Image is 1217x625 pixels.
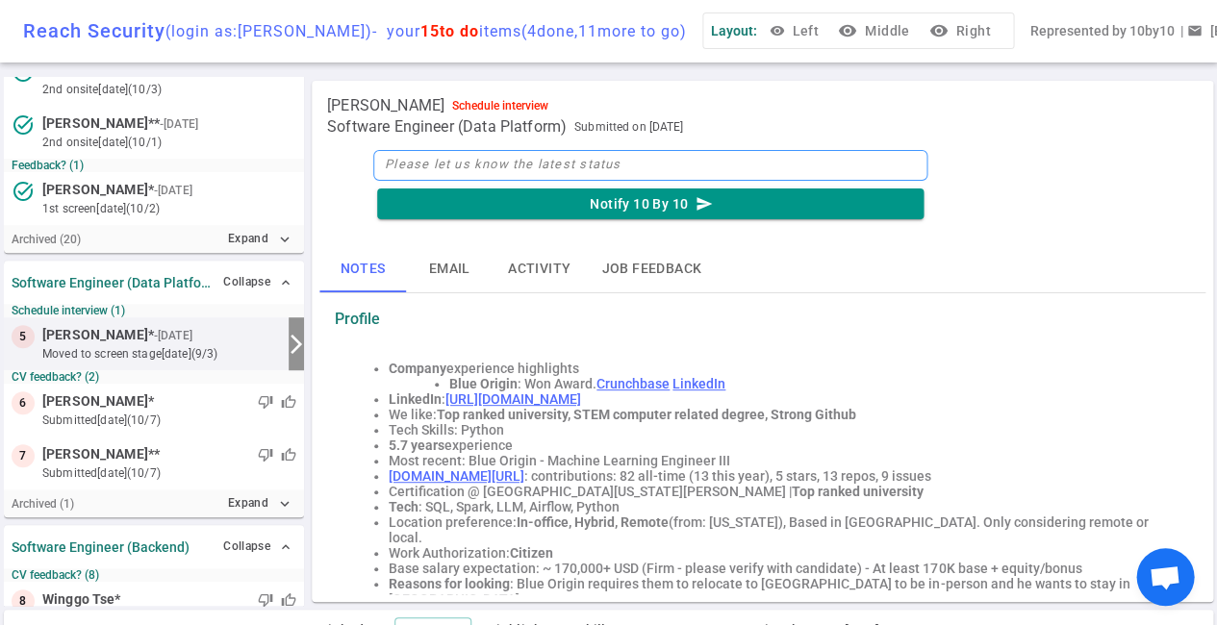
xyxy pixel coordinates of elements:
[834,13,917,49] button: visibilityMiddle
[42,589,114,610] span: Winggo Tse
[493,246,586,292] button: Activity
[389,499,1175,514] li: : SQL, Spark, LLM, Airflow, Python
[449,376,518,391] strong: Blue Origin
[42,200,296,217] small: 1st Screen [DATE] (10/2)
[218,268,296,296] button: Collapse
[327,117,567,137] span: Software Engineer (Data Platform)
[276,231,293,248] i: expand_more
[517,514,669,530] strong: In-office, Hybrid, Remote
[769,23,784,38] span: visibility
[42,134,296,151] small: 2nd Onsite [DATE] (10/1)
[711,23,757,38] span: Layout:
[12,113,35,137] i: task_alt
[12,180,35,203] i: task_alt
[154,182,192,199] small: - [DATE]
[12,589,35,612] div: 8
[12,370,296,384] small: CV feedback? (2)
[12,391,35,414] div: 6
[377,188,924,220] button: Notify 10 By 10send
[437,407,856,422] strong: Top ranked university, STEM computer related degree, Strong Github
[42,391,148,412] span: [PERSON_NAME]
[586,246,717,292] button: Job feedback
[389,484,1175,499] li: Certification @ [GEOGRAPHIC_DATA][US_STATE][PERSON_NAME] |
[510,545,553,561] strong: Citizen
[574,117,683,137] span: Submitted on [DATE]
[42,444,148,464] span: [PERSON_NAME]
[12,304,296,317] small: Schedule interview (1)
[335,310,380,328] strong: Profile
[389,437,1175,453] li: experience
[838,21,857,40] i: visibility
[281,447,296,462] span: thumb_up
[258,394,273,410] span: thumb_down
[449,376,1175,391] li: : Won Award.
[42,464,296,482] small: submitted [DATE] (10/7)
[223,225,296,253] button: Expandexpand_more
[389,576,1175,607] li: : Blue Origin requires them to relocate to [GEOGRAPHIC_DATA] to be in-person and he wants to stay...
[23,19,687,42] div: Reach Security
[389,453,1175,468] li: Most recent: Blue Origin - Machine Learning Engineer III
[319,246,1205,292] div: basic tabs example
[389,576,510,591] strong: Reasons for looking
[12,325,35,348] div: 5
[42,412,296,429] small: submitted [DATE] (10/7)
[12,497,74,511] small: Archived ( 1 )
[218,533,296,561] button: Collapse
[42,113,148,134] span: [PERSON_NAME]
[42,345,281,362] small: moved to Screen stage [DATE] (9/3)
[223,489,296,517] button: Expandexpand_more
[420,22,479,40] span: 15 to do
[1136,548,1194,606] div: Open chat
[925,13,998,49] button: visibilityRight
[281,394,296,410] span: thumb_up
[672,376,725,391] a: LinkedIn
[389,514,1175,545] li: Location preference: (from: [US_STATE]), Based in [GEOGRAPHIC_DATA]. Only considering remote or l...
[928,21,948,40] i: visibility
[258,447,273,462] span: thumb_down
[389,361,446,376] strong: Company
[792,484,924,499] strong: Top ranked university
[160,115,198,133] small: - [DATE]
[389,391,442,407] strong: LinkedIn
[12,568,296,582] small: CV feedback? (8)
[42,180,148,200] span: [PERSON_NAME]
[389,422,1175,437] li: Tech Skills: Python
[327,96,444,115] span: [PERSON_NAME]
[406,246,493,292] button: Email
[42,325,148,345] span: [PERSON_NAME]
[258,592,273,608] span: thumb_down
[765,13,826,49] button: Left
[12,159,296,172] small: Feedback? (1)
[389,361,1175,376] li: experience highlights
[389,391,1175,407] li: :
[285,333,308,356] i: arrow_forward_ios
[389,407,1175,422] li: We like:
[278,275,293,290] span: expand_less
[42,81,296,98] small: 2nd Onsite [DATE] (10/3)
[389,545,1175,561] li: Work Authorization:
[445,391,581,407] a: [URL][DOMAIN_NAME]
[165,22,372,40] span: (login as: [PERSON_NAME] )
[389,499,418,514] strong: Tech
[596,376,670,391] a: Crunchbase
[154,327,192,344] small: - [DATE]
[276,495,293,512] i: expand_more
[389,468,524,484] a: [DOMAIN_NAME][URL]
[278,539,293,555] span: expand_less
[389,468,1175,484] li: : contributions: 82 all-time (13 this year), 5 stars, 13 repos, 9 issues
[12,233,81,246] small: Archived ( 20 )
[12,275,211,290] strong: Software Engineer (Data Platform)
[12,539,190,555] strong: Software Engineer (Backend)
[696,195,713,212] i: send
[281,592,296,608] span: thumb_up
[389,561,1175,576] li: Base salary expectation: ~ 170,000+ USD (Firm - please verify with candidate) - At least 170K bas...
[452,99,548,112] div: Schedule interview
[319,246,406,292] button: Notes
[12,444,35,467] div: 7
[389,437,444,453] strong: 5.7 years
[1186,23,1202,38] span: email
[372,22,687,40] span: - your items ( 4 done, 11 more to go)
